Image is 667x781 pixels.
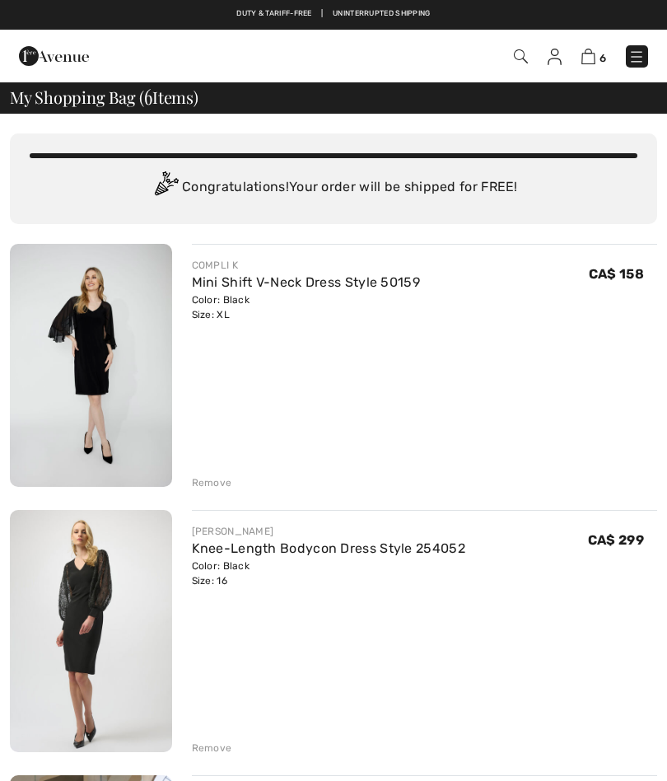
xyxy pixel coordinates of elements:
img: Congratulation2.svg [149,171,182,204]
span: CA$ 158 [589,266,644,282]
div: COMPLI K [192,258,421,273]
div: Remove [192,475,232,490]
img: Shopping Bag [581,49,595,64]
div: Remove [192,741,232,755]
img: My Info [548,49,562,65]
img: Mini Shift V-Neck Dress Style 50159 [10,244,172,487]
div: [PERSON_NAME] [192,524,465,539]
img: 1ère Avenue [19,40,89,72]
a: 6 [581,46,606,66]
img: Search [514,49,528,63]
span: CA$ 299 [588,532,644,548]
a: Knee-Length Bodycon Dress Style 254052 [192,540,465,556]
img: Menu [628,49,645,65]
div: Color: Black Size: XL [192,292,421,322]
span: My Shopping Bag ( Items) [10,89,198,105]
div: Color: Black Size: 16 [192,559,465,588]
a: Mini Shift V-Neck Dress Style 50159 [192,274,421,290]
img: Knee-Length Bodycon Dress Style 254052 [10,510,172,752]
span: 6 [599,52,606,64]
span: 6 [144,85,152,106]
div: Congratulations! Your order will be shipped for FREE! [30,171,637,204]
a: 1ère Avenue [19,47,89,63]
